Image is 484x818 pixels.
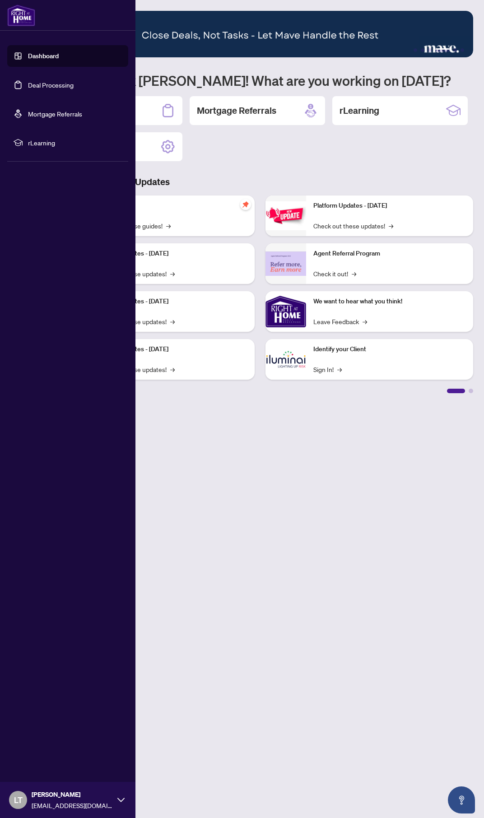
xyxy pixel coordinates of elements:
[7,5,35,26] img: logo
[32,790,113,799] span: [PERSON_NAME]
[95,344,247,354] p: Platform Updates - [DATE]
[170,316,175,326] span: →
[421,48,424,52] button: 2
[428,48,432,52] button: 3
[265,291,306,332] img: We want to hear what you think!
[28,81,74,89] a: Deal Processing
[32,800,113,810] span: [EMAIL_ADDRESS][DOMAIN_NAME]
[95,249,247,259] p: Platform Updates - [DATE]
[337,364,342,374] span: →
[14,794,23,806] span: LT
[313,344,466,354] p: Identify your Client
[389,221,393,231] span: →
[197,104,276,117] h2: Mortgage Referrals
[448,786,475,813] button: Open asap
[47,11,473,57] img: Slide 3
[453,48,457,52] button: 5
[265,339,306,380] img: Identify your Client
[47,72,473,89] h1: Welcome back [PERSON_NAME]! What are you working on [DATE]?
[313,201,466,211] p: Platform Updates - [DATE]
[95,201,247,211] p: Self-Help
[28,138,122,148] span: rLearning
[340,104,379,117] h2: rLearning
[265,251,306,276] img: Agent Referral Program
[352,269,356,279] span: →
[47,176,473,188] h3: Brokerage & Industry Updates
[28,52,59,60] a: Dashboard
[95,297,247,307] p: Platform Updates - [DATE]
[313,249,466,259] p: Agent Referral Program
[313,297,466,307] p: We want to hear what you think!
[414,48,417,52] button: 1
[166,221,171,231] span: →
[313,269,356,279] a: Check it out!→
[170,364,175,374] span: →
[313,221,393,231] a: Check out these updates!→
[461,48,464,52] button: 6
[240,199,251,210] span: pushpin
[313,316,367,326] a: Leave Feedback→
[363,316,367,326] span: →
[28,110,82,118] a: Mortgage Referrals
[313,364,342,374] a: Sign In!→
[265,201,306,230] img: Platform Updates - June 23, 2025
[435,48,450,52] button: 4
[170,269,175,279] span: →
